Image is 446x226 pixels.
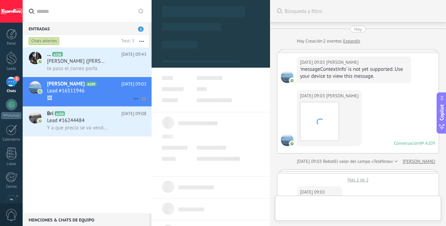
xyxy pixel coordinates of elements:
[323,38,342,45] span: 2 eventos
[52,52,62,56] span: A208
[121,81,146,88] span: [DATE] 09:03
[297,38,360,45] div: Creación:
[1,162,22,166] div: Listas
[343,38,360,45] a: Expandir
[300,189,326,196] div: [DATE] 09:03
[47,88,85,95] span: Lead #16511946
[47,51,51,58] span: ...
[394,140,420,146] div: Conversación
[121,51,146,58] span: [DATE] 09:43
[14,76,20,82] span: 3
[38,89,43,94] img: icon
[86,82,96,86] span: A209
[23,77,152,106] a: avataricon[PERSON_NAME]A209[DATE] 09:03Lead #16511946🖼
[47,110,53,117] span: Bri
[29,37,60,45] div: Chats abiertos
[403,158,435,165] a: [PERSON_NAME]
[47,81,85,88] span: [PERSON_NAME]
[326,59,359,66] span: Josmary Aponte
[323,158,334,164] span: Robot
[326,92,359,99] span: Josmary Aponte
[297,158,323,165] div: [DATE] 09:03
[1,42,22,46] div: Panel
[134,35,149,47] button: Más
[281,134,293,146] span: Josmary Aponte
[118,38,134,45] div: Total: 3
[121,110,146,117] span: [DATE] 09:08
[285,8,439,15] span: Búsqueda y filtro
[47,58,108,65] span: [PERSON_NAME] ([PERSON_NAME])
[290,78,294,83] img: com.amocrm.amocrmwa.svg
[334,158,392,165] span: El valor del campo «Teléfono»
[55,111,65,116] span: A200
[1,137,22,142] div: Calendario
[47,125,108,131] span: Y a que precio se va vender por dropi
[300,59,326,66] div: [DATE] 09:03
[354,26,362,32] div: Hoy
[23,213,149,226] div: Menciones & Chats de equipo
[1,67,22,71] div: Leads
[47,95,52,101] span: 🖼
[47,117,85,124] span: Lead #16244484
[38,59,43,64] img: icon
[23,22,149,35] div: Entradas
[281,70,293,83] span: Josmary Aponte
[297,38,306,45] div: Hoy
[1,112,21,119] div: WhatsApp
[23,107,152,136] a: avatariconBriA200[DATE] 09:08Lead #16244484Y a que precio se va vender por dropi
[1,89,22,93] div: Chats
[47,65,97,72] span: te paso el correo porfa
[138,27,144,32] span: 3
[23,47,152,77] a: avataricon...A208[DATE] 09:43[PERSON_NAME] ([PERSON_NAME])te paso el correo porfa
[1,184,22,189] div: Correo
[300,92,326,99] div: [DATE] 09:03
[438,105,445,121] span: Copilot
[300,66,408,80] div: 'messageContextInfo' is not yet supported. Use your device to view this message.
[290,141,294,146] img: com.amocrm.amocrmwa.svg
[277,173,439,183] div: Más 2 de 2
[38,119,43,123] img: icon
[420,140,435,146] div: № A209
